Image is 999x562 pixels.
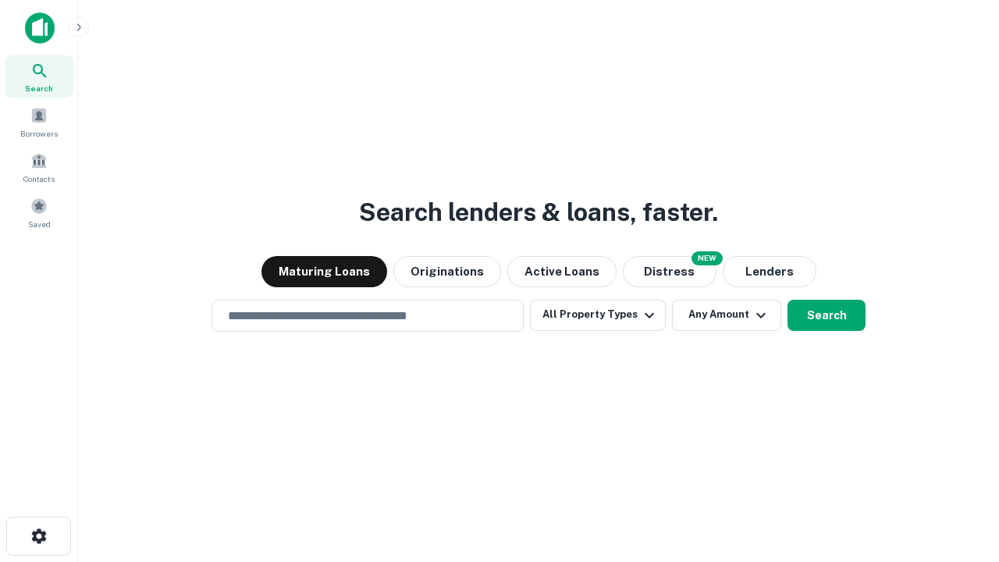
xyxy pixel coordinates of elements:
div: NEW [691,251,723,265]
a: Contacts [5,146,73,188]
span: Borrowers [20,127,58,140]
button: Maturing Loans [261,256,387,287]
button: Search [787,300,866,331]
button: Originations [393,256,501,287]
button: All Property Types [530,300,666,331]
button: Search distressed loans with lien and other non-mortgage details. [623,256,716,287]
button: Active Loans [507,256,617,287]
button: Lenders [723,256,816,287]
a: Borrowers [5,101,73,143]
a: Saved [5,191,73,233]
span: Search [25,82,53,94]
button: Any Amount [672,300,781,331]
span: Contacts [23,173,55,185]
a: Search [5,55,73,98]
h3: Search lenders & loans, faster. [359,194,718,231]
span: Saved [28,218,51,230]
img: capitalize-icon.png [25,12,55,44]
iframe: Chat Widget [921,437,999,512]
